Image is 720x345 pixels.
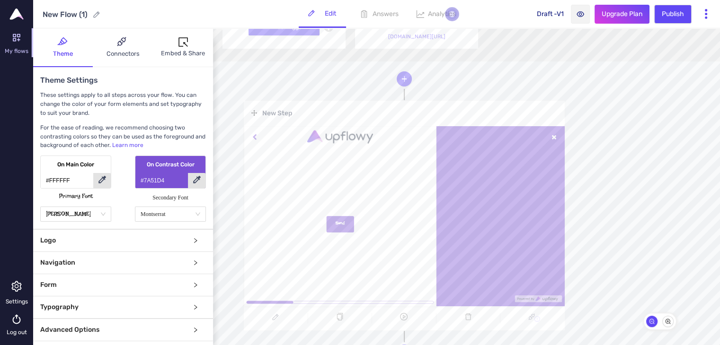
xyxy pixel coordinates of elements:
[480,300,563,312] img: Powered by Upflowy
[53,49,73,59] div: Theme
[397,76,411,82] span: plus
[700,8,712,20] span: more
[662,9,684,19] span: Publish
[112,142,143,148] a: Learn more
[146,159,195,188] button: Send
[647,319,657,324] span: zoom-out
[646,316,658,327] button: zoom-out
[40,123,206,150] p: For the ease of reading, we recommend choosing two contrasting colors so they can be used as the ...
[662,316,674,327] button: zoom-in
[40,230,206,251] div: Logo
[436,313,500,323] span: delete
[43,10,88,19] div: New Flow (1)
[663,319,673,324] span: zoom-in
[141,211,166,217] span: Montserrat
[40,319,206,341] div: Advanced Options
[602,9,642,19] span: Upgrade Plan
[251,110,258,116] span: drag
[595,5,649,24] button: Upgrade Plan
[193,327,198,333] span: right
[193,260,198,266] span: right
[40,274,206,296] div: Form
[161,49,205,58] div: Embed & Share
[57,160,94,169] div: On Main Color
[107,49,140,59] div: Connectors
[9,9,24,20] img: Upflowy logo
[372,313,436,323] span: play-circle
[40,296,206,318] div: Typography
[46,211,91,220] span: [PERSON_NAME]
[59,193,93,202] div: Primary Font
[193,238,198,243] span: right
[373,10,399,18] p: Answers
[428,10,456,18] p: Analytics
[152,193,188,202] div: Secondary Font
[397,71,412,86] button: plus
[178,37,188,47] span: select
[388,34,445,40] a: [DOMAIN_NAME][URL]
[193,304,198,310] span: right
[325,9,336,17] p: Edit
[40,74,206,86] h3: Theme Settings
[577,10,584,18] span: eye
[308,313,372,323] span: copy
[40,91,206,118] p: These settings apply to all steps across your flow. You can change the color of your form element...
[193,282,198,288] span: right
[40,252,206,274] div: Navigation
[147,160,195,169] div: On Contrast Color
[262,108,293,119] div: New Step
[534,10,566,18] div: Draft - V1
[654,5,692,24] button: Publish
